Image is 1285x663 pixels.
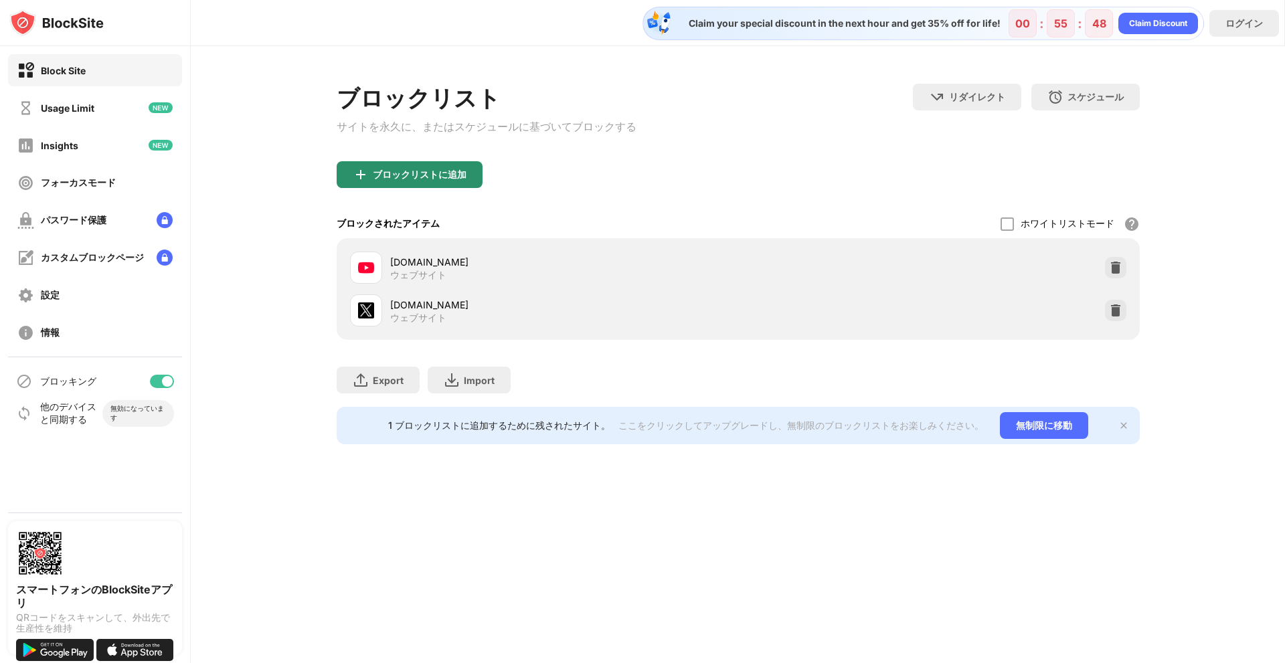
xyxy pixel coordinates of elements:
img: blocking-icon.svg [16,373,32,389]
div: リダイレクト [949,91,1005,104]
img: download-on-the-app-store.svg [96,639,174,661]
div: スマートフォンのBlockSiteアプリ [16,583,174,609]
img: about-off.svg [17,324,34,341]
div: [DOMAIN_NAME] [390,255,738,269]
img: time-usage-off.svg [17,100,34,116]
div: : [1037,13,1047,34]
img: focus-off.svg [17,175,34,191]
div: : [1075,13,1085,34]
img: insights-off.svg [17,137,34,154]
img: settings-off.svg [17,287,34,304]
img: password-protection-off.svg [17,212,34,229]
div: 48 [1092,17,1106,30]
img: favicons [358,302,374,318]
div: [DOMAIN_NAME] [390,298,738,312]
img: favicons [358,260,374,276]
img: logo-blocksite.svg [9,9,104,36]
div: 情報 [41,326,60,339]
div: Export [373,375,404,386]
div: スケジュール [1067,91,1124,104]
div: 無効になっています [110,404,166,423]
div: 無制限に移動 [1000,412,1088,439]
div: ここをクリックしてアップグレードし、無制限のブロックリストをお楽しみください。 [618,419,984,432]
div: パスワード保護 [41,214,106,227]
img: new-icon.svg [149,102,173,113]
img: lock-menu.svg [157,212,173,228]
div: ウェブサイト [390,269,446,281]
div: 00 [1015,17,1030,30]
img: block-on.svg [17,62,34,79]
div: ブロッキング [40,375,96,388]
div: サイトを永久に、またはスケジュールに基づいてブロックする [337,120,636,134]
div: ホワイトリストモード [1021,217,1114,230]
div: Usage Limit [41,102,94,114]
div: Import [464,375,495,386]
div: フォーカスモード [41,177,116,189]
img: x-button.svg [1118,420,1129,431]
div: ブロックされたアイテム [337,217,440,230]
div: 他のデバイスと同期する [40,401,102,426]
div: QRコードをスキャンして、外出先で生産性を維持 [16,612,174,634]
img: new-icon.svg [149,140,173,151]
div: ブロックリストに追加 [373,169,466,180]
img: options-page-qr-code.png [16,529,64,577]
img: customize-block-page-off.svg [17,250,34,266]
div: 1 ブロックリストに追加するために残されたサイト。 [388,419,610,432]
img: specialOfferDiscount.svg [646,10,673,37]
div: カスタムブロックページ [41,252,144,264]
div: Claim your special discount in the next hour and get 35% off for life! [681,17,1001,29]
div: ブロックリスト [337,84,636,114]
div: Claim Discount [1129,17,1187,30]
div: Insights [41,140,78,151]
div: 設定 [41,289,60,302]
div: Block Site [41,65,86,76]
div: ウェブサイト [390,312,446,324]
img: lock-menu.svg [157,250,173,266]
div: 55 [1054,17,1067,30]
div: ログイン [1225,17,1263,30]
img: sync-icon.svg [16,405,32,421]
img: get-it-on-google-play.svg [16,639,94,661]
